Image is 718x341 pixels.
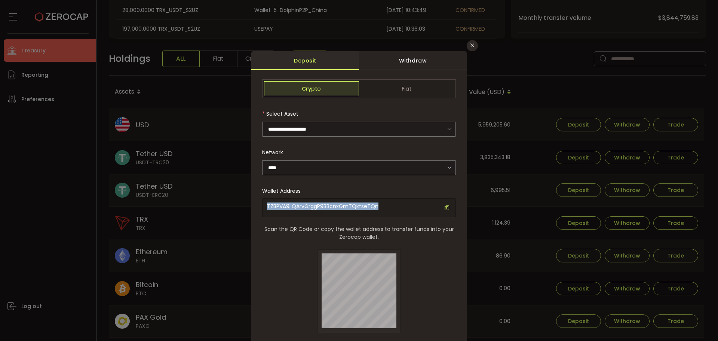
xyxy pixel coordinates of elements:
button: Close [467,40,478,51]
span: Crypto [264,81,359,96]
span: Scan the QR Code or copy the wallet address to transfer funds into your Zerocap wallet. [262,225,456,241]
iframe: Chat Widget [681,305,718,341]
span: Fiat [359,81,454,96]
label: Select Asset [262,110,298,118]
div: Deposit [251,51,359,70]
label: Wallet Address [262,187,301,195]
div: Withdraw [359,51,467,70]
label: Network [262,149,283,156]
span: TZBPVA9LQArvGrggP9BBcnxGmTQktseTQn [267,203,378,210]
